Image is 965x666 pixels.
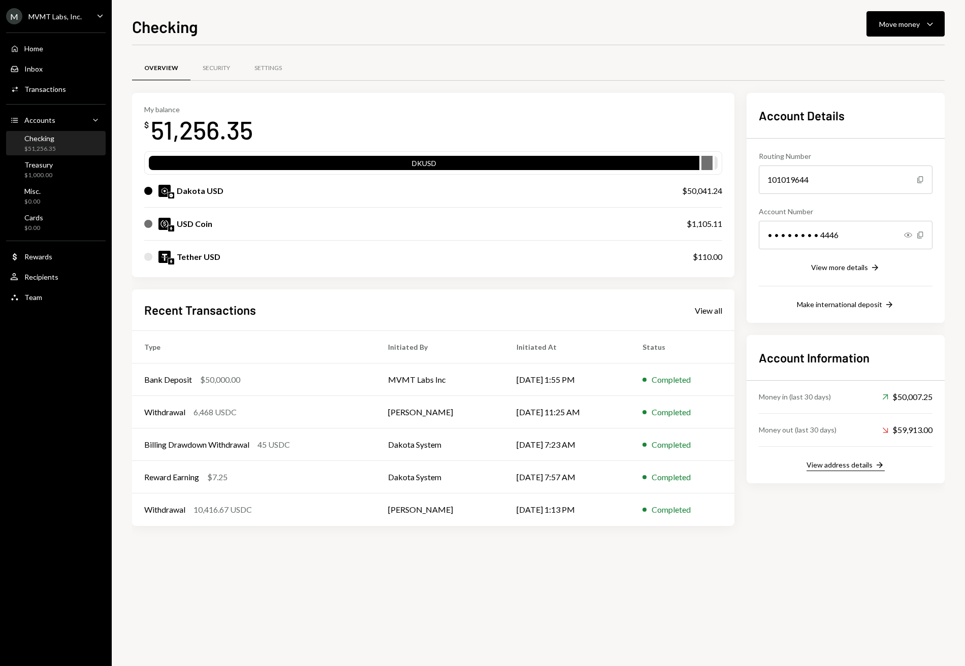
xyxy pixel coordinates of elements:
[24,213,43,222] div: Cards
[168,258,174,264] img: ethereum-mainnet
[797,300,882,309] div: Make international deposit
[144,374,192,386] div: Bank Deposit
[203,64,230,73] div: Security
[144,439,249,451] div: Billing Drawdown Withdrawal
[504,331,630,363] th: Initiated At
[254,64,282,73] div: Settings
[376,396,504,428] td: [PERSON_NAME]
[158,185,171,197] img: DKUSD
[194,406,237,418] div: 6,468 USDC
[866,11,945,37] button: Move money
[797,299,894,311] button: Make international deposit
[177,251,220,263] div: Tether USD
[504,396,630,428] td: [DATE] 11:25 AM
[6,210,106,235] a: Cards$0.00
[177,185,223,197] div: Dakota USD
[132,55,190,81] a: Overview
[24,293,42,302] div: Team
[24,116,55,124] div: Accounts
[24,145,56,153] div: $51,256.35
[144,120,149,130] div: $
[504,428,630,461] td: [DATE] 7:23 AM
[504,461,630,493] td: [DATE] 7:57 AM
[24,187,41,195] div: Misc.
[144,406,185,418] div: Withdrawal
[144,105,253,114] div: My balance
[24,224,43,232] div: $0.00
[879,19,920,29] div: Move money
[200,374,240,386] div: $50,000.00
[144,64,178,73] div: Overview
[376,493,504,526] td: [PERSON_NAME]
[158,218,171,230] img: USDC
[24,252,52,261] div: Rewards
[24,171,53,180] div: $1,000.00
[168,225,174,231] img: ethereum-mainnet
[652,406,691,418] div: Completed
[24,44,43,53] div: Home
[376,428,504,461] td: Dakota System
[807,460,885,471] button: View address details
[258,439,290,451] div: 45 USDC
[24,64,43,73] div: Inbox
[6,111,106,129] a: Accounts
[759,221,932,249] div: • • • • • • • • 4446
[807,460,873,469] div: View address details
[177,218,212,230] div: USD Coin
[682,185,722,197] div: $50,041.24
[6,59,106,78] a: Inbox
[630,331,734,363] th: Status
[24,85,66,93] div: Transactions
[24,273,58,281] div: Recipients
[811,263,868,272] div: View more details
[759,151,932,161] div: Routing Number
[6,184,106,208] a: Misc.$0.00
[652,374,691,386] div: Completed
[132,331,376,363] th: Type
[149,158,699,172] div: DKUSD
[652,471,691,483] div: Completed
[6,131,106,155] a: Checking$51,256.35
[6,157,106,182] a: Treasury$1,000.00
[687,218,722,230] div: $1,105.11
[6,8,22,24] div: M
[759,424,837,435] div: Money out (last 30 days)
[759,391,831,402] div: Money in (last 30 days)
[376,331,504,363] th: Initiated By
[242,55,294,81] a: Settings
[144,302,256,318] h2: Recent Transactions
[132,16,198,37] h1: Checking
[652,504,691,516] div: Completed
[695,306,722,316] div: View all
[24,197,41,206] div: $0.00
[504,363,630,396] td: [DATE] 1:55 PM
[759,165,932,194] div: 101019644
[24,160,53,169] div: Treasury
[376,461,504,493] td: Dakota System
[811,262,880,274] button: View more details
[144,504,185,516] div: Withdrawal
[882,424,932,436] div: $59,913.00
[190,55,242,81] a: Security
[6,288,106,306] a: Team
[6,80,106,98] a: Transactions
[759,206,932,217] div: Account Number
[376,363,504,396] td: MVMT Labs Inc
[695,305,722,316] a: View all
[759,349,932,366] h2: Account Information
[6,39,106,57] a: Home
[158,251,171,263] img: USDT
[28,12,82,21] div: MVMT Labs, Inc.
[504,493,630,526] td: [DATE] 1:13 PM
[759,107,932,124] h2: Account Details
[168,192,174,198] img: base-mainnet
[194,504,252,516] div: 10,416.67 USDC
[151,114,253,146] div: 51,256.35
[24,134,56,143] div: Checking
[6,247,106,265] a: Rewards
[6,268,106,286] a: Recipients
[882,391,932,403] div: $50,007.25
[207,471,228,483] div: $7.25
[144,471,199,483] div: Reward Earning
[693,251,722,263] div: $110.00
